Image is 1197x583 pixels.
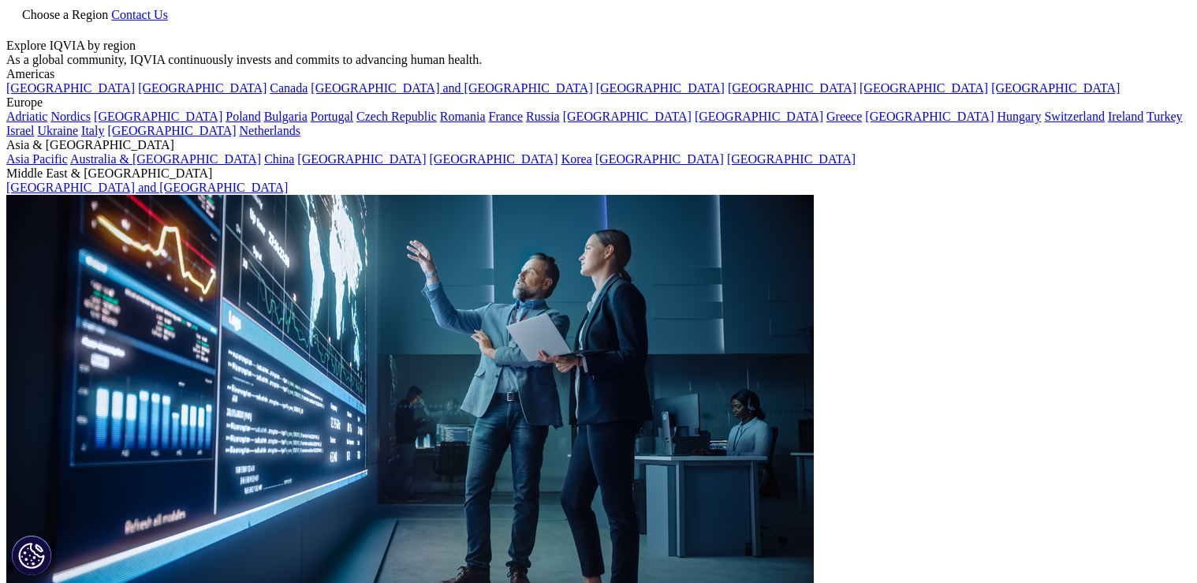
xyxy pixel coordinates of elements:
[6,166,1191,181] div: Middle East & [GEOGRAPHIC_DATA]
[860,81,988,95] a: [GEOGRAPHIC_DATA]
[526,110,560,123] a: Russia
[728,81,856,95] a: [GEOGRAPHIC_DATA]
[1147,110,1183,123] a: Turkey
[595,152,724,166] a: [GEOGRAPHIC_DATA]
[6,81,135,95] a: [GEOGRAPHIC_DATA]
[561,152,592,166] a: Korea
[138,81,267,95] a: [GEOGRAPHIC_DATA]
[22,8,108,21] span: Choose a Region
[6,67,1191,81] div: Americas
[94,110,222,123] a: [GEOGRAPHIC_DATA]
[226,110,260,123] a: Poland
[50,110,91,123] a: Nordics
[6,124,35,137] a: Israel
[6,95,1191,110] div: Europe
[111,8,168,21] a: Contact Us
[81,124,104,137] a: Italy
[430,152,558,166] a: [GEOGRAPHIC_DATA]
[6,152,68,166] a: Asia Pacific
[6,181,288,194] a: [GEOGRAPHIC_DATA] and [GEOGRAPHIC_DATA]
[297,152,426,166] a: [GEOGRAPHIC_DATA]
[264,152,294,166] a: China
[997,110,1041,123] a: Hungary
[596,81,725,95] a: [GEOGRAPHIC_DATA]
[311,110,353,123] a: Portugal
[489,110,524,123] a: France
[1044,110,1104,123] a: Switzerland
[12,536,51,575] button: Cookie 設定
[6,138,1191,152] div: Asia & [GEOGRAPHIC_DATA]
[563,110,692,123] a: [GEOGRAPHIC_DATA]
[6,110,47,123] a: Adriatic
[70,152,261,166] a: Australia & [GEOGRAPHIC_DATA]
[440,110,486,123] a: Romania
[107,124,236,137] a: [GEOGRAPHIC_DATA]
[1108,110,1143,123] a: Ireland
[6,39,1191,53] div: Explore IQVIA by region
[727,152,856,166] a: [GEOGRAPHIC_DATA]
[826,110,862,123] a: Greece
[264,110,308,123] a: Bulgaria
[270,81,308,95] a: Canada
[991,81,1120,95] a: [GEOGRAPHIC_DATA]
[38,124,79,137] a: Ukraine
[695,110,823,123] a: [GEOGRAPHIC_DATA]
[311,81,592,95] a: [GEOGRAPHIC_DATA] and [GEOGRAPHIC_DATA]
[240,124,300,137] a: Netherlands
[865,110,994,123] a: [GEOGRAPHIC_DATA]
[356,110,437,123] a: Czech Republic
[6,53,1191,67] div: As a global community, IQVIA continuously invests and commits to advancing human health.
